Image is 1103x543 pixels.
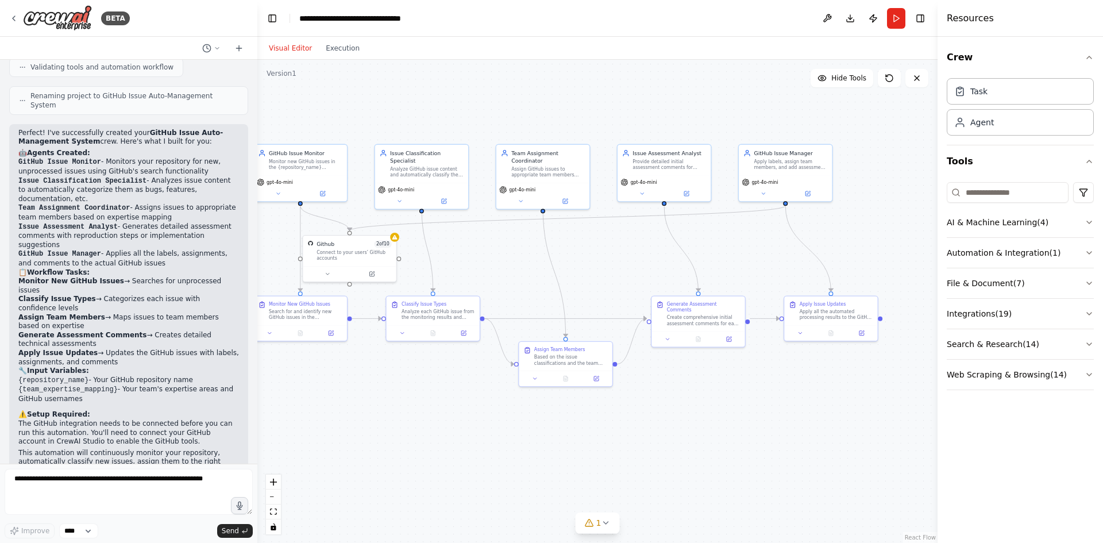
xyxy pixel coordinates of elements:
div: Analyze GitHub issue content and automatically classify them into appropriate categories (bug, fe... [390,166,464,178]
div: Classify Issue Types [402,301,446,307]
span: gpt-4o-mini [388,187,414,193]
div: Team Assignment Coordinator [511,149,585,164]
strong: Input Variables: [27,367,89,375]
button: Open in side panel [422,197,465,206]
button: No output available [550,374,582,383]
div: Team Assignment CoordinatorAssign GitHub issues to appropriate team members based on their expert... [496,144,591,210]
strong: Agents Created: [27,149,90,157]
div: Monitor new GitHub issues in the {repository_name} repository and retrieve their details for proc... [269,159,342,171]
strong: Assign Team Members [18,313,105,321]
button: Switch to previous chat [198,41,225,55]
button: Open in side panel [350,269,394,279]
h2: ⚠️ [18,410,239,419]
button: Automation & Integration(1) [947,238,1094,268]
li: - Your GitHub repository name [18,376,239,386]
div: Based on the issue classifications and the team expertise mapping for {repository_name}, assign a... [534,354,608,366]
button: Open in side panel [583,374,609,383]
div: BETA [101,11,130,25]
g: Edge from 6c06bb2c-001d-414e-8123-db907ebf5ea2 to 8c6dee57-5fda-42df-b65b-ee8af9a45d0a [418,206,437,291]
h2: 🔧 [18,367,239,376]
code: Issue Assessment Analyst [18,223,118,231]
g: Edge from b70a65e4-96a5-41d1-a440-e8e0f4d446d9 to 286dd748-1f09-4178-b589-ac8377266c50 [296,206,304,291]
button: zoom in [266,475,281,490]
li: - Analyzes issue content to automatically categorize them as bugs, features, documentation, etc. [18,176,239,204]
button: Hide left sidebar [264,10,280,26]
div: Connect to your users’ GitHub accounts [317,249,392,261]
div: Task [970,86,988,97]
code: Team Assignment Coordinator [18,204,130,212]
span: 1 [596,517,601,529]
strong: Monitor New GitHub Issues [18,277,124,285]
div: Tools [947,178,1094,399]
div: Create comprehensive initial assessment comments for each GitHub issue based on its classificatio... [667,314,741,326]
p: This automation will continuously monitor your repository, automatically classify new issues, ass... [18,449,239,503]
div: Issue Assessment Analyst [633,149,706,157]
button: Web Scraping & Browsing(14) [947,360,1094,390]
strong: Setup Required: [27,410,90,418]
strong: Apply Issue Updates [18,349,98,357]
g: Edge from 8134450b-6611-4ff4-b4f8-cdf58c4dfbb9 to 580689f2-d85f-496c-997e-70e192ffe95b [661,206,703,291]
g: Edge from e29ccb8e-5a5b-4acb-9c64-83bd4dc4c656 to c4d119ec-3fca-42d1-88d7-a32af6f71559 [539,206,569,337]
div: Assign Team MembersBased on the issue classifications and the team expertise mapping for {reposit... [518,341,613,387]
div: Generate Assessment Comments [667,301,741,313]
strong: Classify Issue Types [18,295,96,303]
button: Open in side panel [716,334,742,344]
button: Send [217,524,253,538]
div: GitHub Issue ManagerApply labels, assign team members, and add assessment comments to GitHub issu... [738,144,833,202]
g: Edge from 2c7c7fdc-809b-428f-87a8-ef3fa104a04b to 11f2f548-4ba1-4a37-8e7b-fb059e03f6c2 [346,206,789,231]
div: GitHub Issue Manager [754,149,827,157]
button: Tools [947,145,1094,178]
button: Execution [319,41,367,55]
div: Monitor New GitHub IssuesSearch for and identify new GitHub issues in the {repository_name} repos... [253,295,348,341]
button: Click to speak your automation idea [231,497,248,514]
span: Number of enabled actions [374,240,392,248]
strong: Generate Assessment Comments [18,331,146,339]
nav: breadcrumb [299,13,429,24]
div: GitHub Issue Monitor [269,149,342,157]
span: Hide Tools [831,74,866,83]
div: Search for and identify new GitHub issues in the {repository_name} repository that haven't been p... [269,309,342,321]
a: React Flow attribution [905,534,936,541]
button: Improve [5,523,55,538]
div: Apply Issue Updates [800,301,846,307]
button: toggle interactivity [266,519,281,534]
li: - Applies all the labels, assignments, and comments to the actual GitHub issues [18,249,239,268]
strong: GitHub Issue Auto-Management System [18,129,223,146]
h4: Resources [947,11,994,25]
button: No output available [682,334,715,344]
div: Agent [970,117,994,128]
div: Version 1 [267,69,296,78]
g: Edge from 286dd748-1f09-4178-b589-ac8377266c50 to 8c6dee57-5fda-42df-b65b-ee8af9a45d0a [352,315,381,322]
span: gpt-4o-mini [509,187,535,193]
code: {team_expertise_mapping} [18,386,118,394]
button: fit view [266,505,281,519]
button: Open in side panel [318,329,344,338]
code: GitHub Issue Manager [18,250,101,258]
button: Crew [947,41,1094,74]
div: React Flow controls [266,475,281,534]
button: zoom out [266,490,281,505]
li: → Searches for unprocessed issues [18,277,239,295]
li: - Generates detailed assessment comments with reproduction steps or implementation suggestions [18,222,239,250]
code: Issue Classification Specialist [18,177,146,185]
div: Issue Classification Specialist [390,149,464,164]
div: Crew [947,74,1094,145]
button: No output available [284,329,317,338]
div: Github [317,240,334,248]
div: Assign Team Members [534,346,585,353]
li: - Assigns issues to appropriate team members based on expertise mapping [18,203,239,222]
div: Classify Issue TypesAnalyze each GitHub issue from the monitoring results and classify them into ... [385,295,480,341]
button: AI & Machine Learning(4) [947,207,1094,237]
g: Edge from c4d119ec-3fca-42d1-88d7-a32af6f71559 to 580689f2-d85f-496c-997e-70e192ffe95b [617,315,646,368]
li: → Creates detailed technical assessments [18,331,239,349]
div: Apply labels, assign team members, and add assessment comments to GitHub issues based on the anal... [754,159,827,171]
button: No output available [815,329,847,338]
button: Search & Research(14) [947,329,1094,359]
li: → Maps issues to team members based on expertise [18,313,239,331]
button: Hide right sidebar [912,10,928,26]
code: GitHub Issue Monitor [18,158,101,166]
div: Assign GitHub issues to appropriate team members based on their expertise areas, current workload... [511,166,585,178]
button: Open in side panel [543,197,587,206]
li: → Categorizes each issue with confidence levels [18,295,239,313]
div: Apply all the automated processing results to the GitHub issues. This includes adding appropriate... [800,309,873,321]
